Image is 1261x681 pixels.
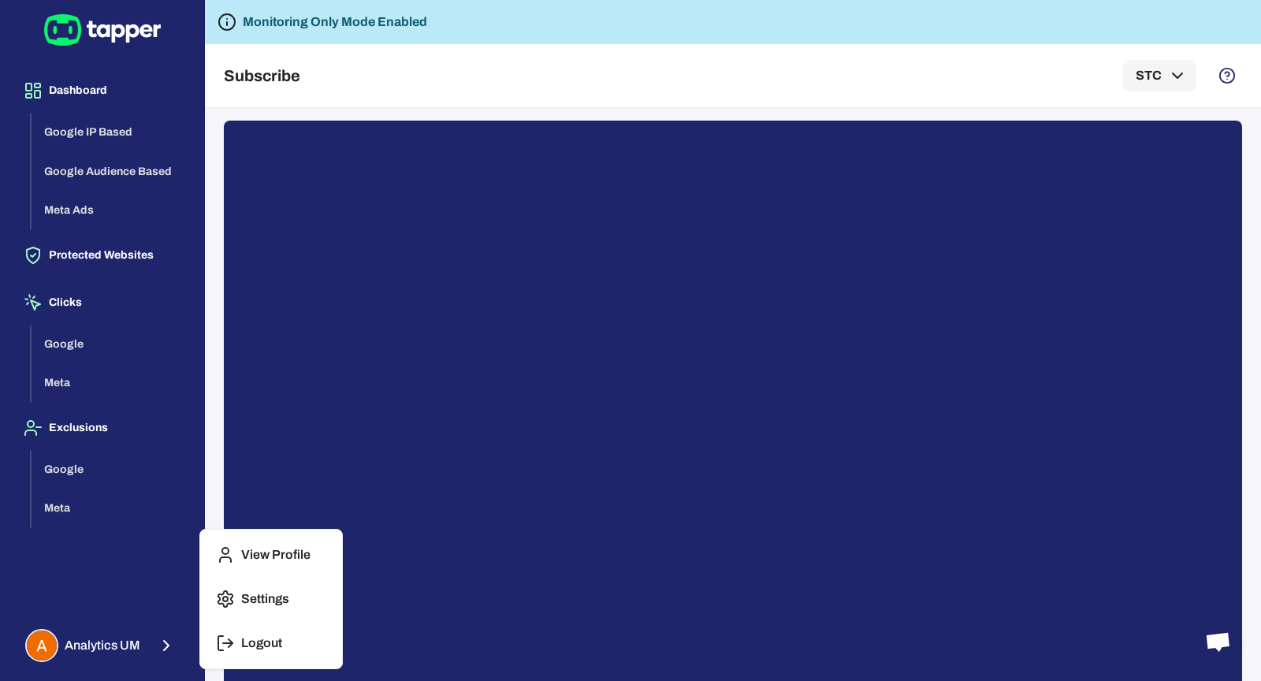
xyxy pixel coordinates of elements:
button: Logout [206,624,336,662]
a: Open chat [1195,618,1242,665]
p: Logout [241,635,282,651]
button: Settings [206,580,336,618]
p: View Profile [241,547,311,563]
p: Settings [241,591,289,607]
button: View Profile [206,536,336,574]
